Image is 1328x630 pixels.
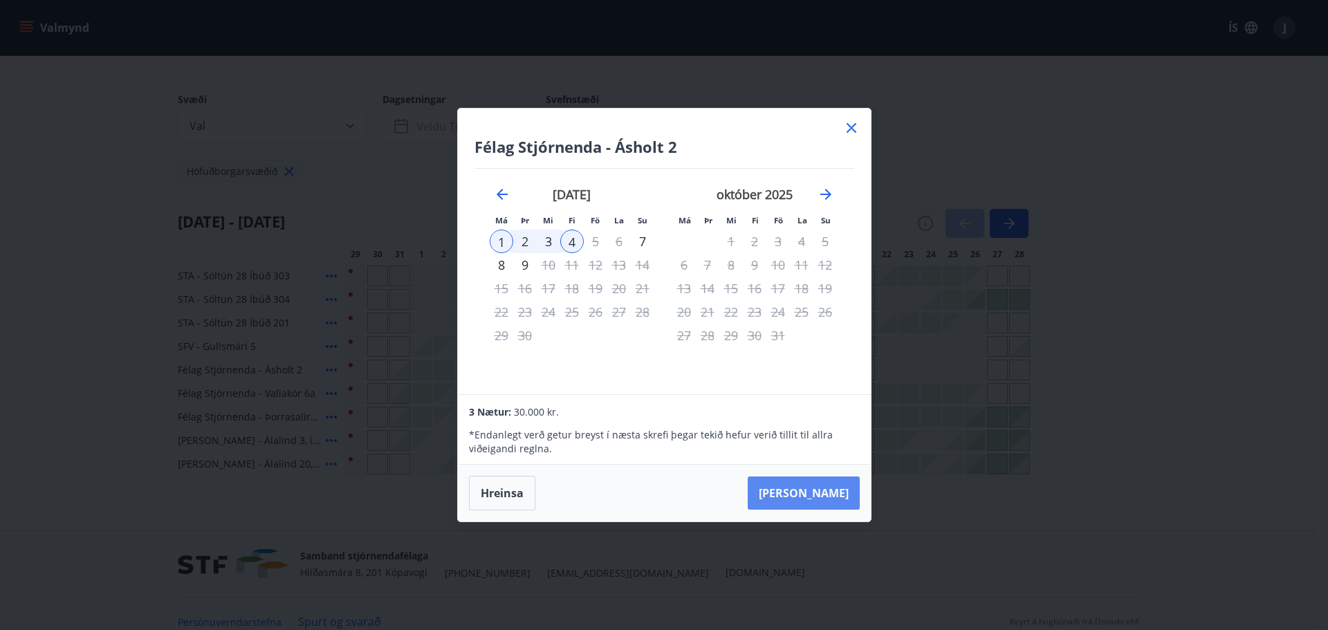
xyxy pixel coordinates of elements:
[513,324,537,347] td: Not available. þriðjudagur, 30. september 2025
[719,277,743,300] td: Not available. miðvikudagur, 15. október 2025
[813,300,837,324] td: Not available. sunnudagur, 26. október 2025
[560,230,584,253] div: Aðeins útritun í boði
[513,230,537,253] div: 2
[748,476,860,510] button: [PERSON_NAME]
[766,300,790,324] td: Not available. föstudagur, 24. október 2025
[607,277,631,300] td: Not available. laugardagur, 20. september 2025
[631,230,654,253] td: Choose sunnudagur, 7. september 2025 as your check-in date. It’s available.
[743,230,766,253] td: Not available. fimmtudagur, 2. október 2025
[569,215,575,225] small: Fi
[696,277,719,300] td: Not available. þriðjudagur, 14. október 2025
[469,476,535,510] button: Hreinsa
[537,253,560,277] td: Choose miðvikudagur, 10. september 2025 as your check-in date. It’s available.
[537,277,560,300] td: Not available. miðvikudagur, 17. september 2025
[766,253,790,277] td: Not available. föstudagur, 10. október 2025
[584,230,607,253] td: Not available. föstudagur, 5. september 2025
[490,277,513,300] td: Not available. mánudagur, 15. september 2025
[797,215,807,225] small: La
[631,230,654,253] div: Aðeins innritun í boði
[494,186,510,203] div: Move backward to switch to the previous month.
[717,186,793,203] strong: október 2025
[743,277,766,300] td: Not available. fimmtudagur, 16. október 2025
[743,300,766,324] td: Not available. fimmtudagur, 23. október 2025
[469,428,859,456] p: * Endanlegt verð getur breyst í næsta skrefi þegar tekið hefur verið tillit til allra viðeigandi ...
[743,324,766,347] td: Not available. fimmtudagur, 30. október 2025
[490,253,513,277] div: 8
[607,300,631,324] td: Not available. laugardagur, 27. september 2025
[553,186,591,203] strong: [DATE]
[719,324,743,347] td: Not available. miðvikudagur, 29. október 2025
[774,215,783,225] small: Fö
[490,253,513,277] td: Choose mánudagur, 8. september 2025 as your check-in date. It’s available.
[818,186,834,203] div: Move forward to switch to the next month.
[766,277,790,300] td: Not available. föstudagur, 17. október 2025
[490,230,513,253] div: 1
[560,300,584,324] td: Not available. fimmtudagur, 25. september 2025
[591,215,600,225] small: Fö
[607,230,631,253] td: Not available. laugardagur, 6. september 2025
[672,253,696,277] td: Not available. mánudagur, 6. október 2025
[543,215,553,225] small: Mi
[490,230,513,253] td: Selected as start date. mánudagur, 1. september 2025
[560,277,584,300] td: Not available. fimmtudagur, 18. september 2025
[790,300,813,324] td: Not available. laugardagur, 25. október 2025
[672,300,696,324] td: Not available. mánudagur, 20. október 2025
[790,277,813,300] td: Not available. laugardagur, 18. október 2025
[490,300,513,324] td: Not available. mánudagur, 22. september 2025
[790,230,813,253] td: Not available. laugardagur, 4. október 2025
[513,253,537,277] div: 9
[584,300,607,324] td: Not available. föstudagur, 26. september 2025
[513,277,537,300] td: Not available. þriðjudagur, 16. september 2025
[726,215,737,225] small: Mi
[490,324,513,347] td: Not available. mánudagur, 29. september 2025
[537,230,560,253] td: Selected. miðvikudagur, 3. september 2025
[469,405,511,418] span: 3 Nætur:
[607,253,631,277] td: Not available. laugardagur, 13. september 2025
[631,300,654,324] td: Not available. sunnudagur, 28. september 2025
[821,215,831,225] small: Su
[704,215,712,225] small: Þr
[813,277,837,300] td: Not available. sunnudagur, 19. október 2025
[584,253,607,277] td: Not available. föstudagur, 12. september 2025
[672,277,696,300] td: Not available. mánudagur, 13. október 2025
[513,230,537,253] td: Selected. þriðjudagur, 2. september 2025
[631,253,654,277] td: Not available. sunnudagur, 14. september 2025
[614,215,624,225] small: La
[513,300,537,324] td: Not available. þriðjudagur, 23. september 2025
[521,215,529,225] small: Þr
[719,300,743,324] td: Not available. miðvikudagur, 22. október 2025
[719,230,743,253] td: Not available. miðvikudagur, 1. október 2025
[790,253,813,277] td: Not available. laugardagur, 11. október 2025
[719,253,743,277] td: Not available. miðvikudagur, 8. október 2025
[766,230,790,253] td: Not available. föstudagur, 3. október 2025
[537,300,560,324] td: Not available. miðvikudagur, 24. september 2025
[672,324,696,347] td: Not available. mánudagur, 27. október 2025
[513,253,537,277] td: Choose þriðjudagur, 9. september 2025 as your check-in date. It’s available.
[679,215,691,225] small: Má
[638,215,647,225] small: Su
[537,230,560,253] div: 3
[813,253,837,277] td: Not available. sunnudagur, 12. október 2025
[560,230,584,253] td: Selected as end date. fimmtudagur, 4. september 2025
[813,230,837,253] td: Not available. sunnudagur, 5. október 2025
[474,169,854,378] div: Calendar
[743,253,766,277] td: Not available. fimmtudagur, 9. október 2025
[696,253,719,277] td: Not available. þriðjudagur, 7. október 2025
[560,253,584,277] td: Not available. fimmtudagur, 11. september 2025
[537,253,560,277] div: Aðeins útritun í boði
[514,405,559,418] span: 30.000 kr.
[696,324,719,347] td: Not available. þriðjudagur, 28. október 2025
[495,215,508,225] small: Má
[766,324,790,347] td: Not available. föstudagur, 31. október 2025
[696,300,719,324] td: Not available. þriðjudagur, 21. október 2025
[474,136,854,157] h4: Félag Stjórnenda - Ásholt 2
[584,277,607,300] td: Not available. föstudagur, 19. september 2025
[752,215,759,225] small: Fi
[631,277,654,300] td: Not available. sunnudagur, 21. september 2025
